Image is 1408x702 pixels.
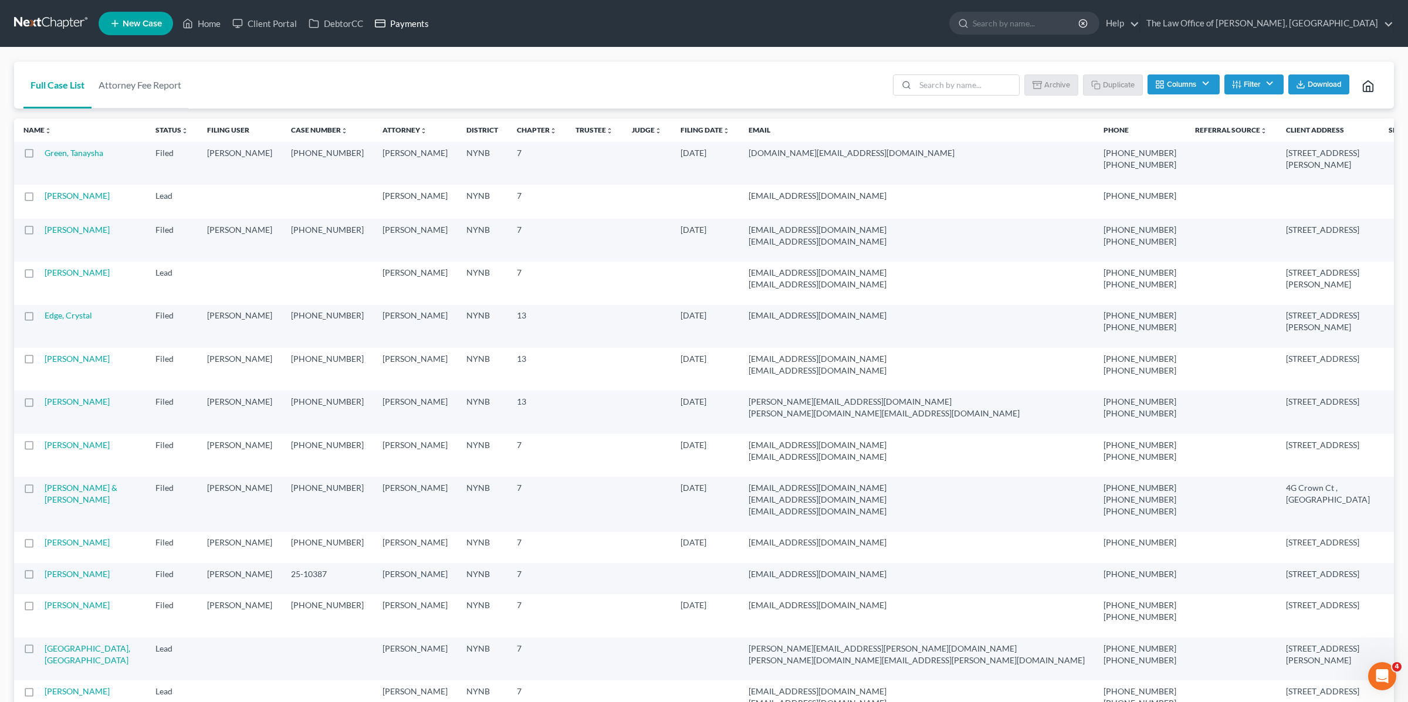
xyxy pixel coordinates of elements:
td: [PERSON_NAME] [198,348,282,391]
td: [STREET_ADDRESS][PERSON_NAME] [1277,142,1379,185]
button: Columns [1148,74,1219,94]
td: 7 [507,532,566,563]
td: Filed [146,532,198,563]
td: NYNB [457,142,507,185]
td: [DATE] [671,142,739,185]
span: 4 [1392,662,1402,672]
td: Filed [146,477,198,531]
a: [PERSON_NAME] [45,191,110,201]
td: [PERSON_NAME] [198,532,282,563]
td: 7 [507,142,566,185]
iframe: Intercom live chat [1368,662,1396,690]
td: NYNB [457,348,507,391]
td: [DATE] [671,532,739,563]
a: Referral Sourceunfold_more [1195,126,1267,134]
i: unfold_more [606,127,613,134]
td: [PHONE_NUMBER] [282,594,373,637]
a: Nameunfold_more [23,126,52,134]
td: [STREET_ADDRESS] [1277,594,1379,637]
button: Filter [1224,74,1284,94]
pre: [PERSON_NAME][EMAIL_ADDRESS][DOMAIN_NAME] [PERSON_NAME][DOMAIN_NAME][EMAIL_ADDRESS][DOMAIN_NAME] [749,396,1085,419]
th: Email [739,118,1094,142]
a: Attorneyunfold_more [383,126,427,134]
td: 13 [507,391,566,433]
a: [PERSON_NAME] [45,267,110,277]
a: [PERSON_NAME] [45,600,110,610]
td: Filed [146,391,198,433]
pre: [PHONE_NUMBER] [PHONE_NUMBER] [1104,439,1176,463]
a: [PERSON_NAME] [45,354,110,364]
td: 4G Crown Ct , [GEOGRAPHIC_DATA] [1277,477,1379,531]
td: [PERSON_NAME] [373,185,457,218]
td: Filed [146,434,198,477]
pre: [PHONE_NUMBER] [1104,568,1176,580]
td: [PERSON_NAME] [373,563,457,594]
td: [PERSON_NAME] [373,348,457,391]
td: Filed [146,563,198,594]
a: Payments [369,13,435,34]
td: [STREET_ADDRESS] [1277,391,1379,433]
pre: [EMAIL_ADDRESS][DOMAIN_NAME] [EMAIL_ADDRESS][DOMAIN_NAME] [749,267,1085,290]
a: Case Numberunfold_more [291,126,348,134]
td: NYNB [457,594,507,637]
pre: [PHONE_NUMBER] [PHONE_NUMBER] [1104,267,1176,290]
a: [PERSON_NAME] [45,537,110,547]
td: Filed [146,142,198,185]
td: [PHONE_NUMBER] [282,142,373,185]
a: Attorney Fee Report [92,62,188,108]
td: [PHONE_NUMBER] [282,348,373,391]
pre: [EMAIL_ADDRESS][DOMAIN_NAME] [749,310,1085,321]
pre: [PHONE_NUMBER] [PHONE_NUMBER] [1104,353,1176,377]
td: [PHONE_NUMBER] [282,532,373,563]
th: Client Address [1277,118,1379,142]
a: Statusunfold_more [155,126,188,134]
a: Judgeunfold_more [632,126,662,134]
pre: [EMAIL_ADDRESS][DOMAIN_NAME] [749,568,1085,580]
pre: [PHONE_NUMBER] [1104,537,1176,548]
pre: [PHONE_NUMBER] [PHONE_NUMBER] [1104,599,1176,623]
a: DebtorCC [303,13,369,34]
td: Lead [146,637,198,680]
a: Trusteeunfold_more [576,126,613,134]
td: [PHONE_NUMBER] [282,477,373,531]
a: [PERSON_NAME] [45,440,110,450]
td: 7 [507,219,566,262]
td: 7 [507,434,566,477]
pre: [PHONE_NUMBER] [PHONE_NUMBER] [PHONE_NUMBER] [1104,482,1176,517]
pre: [EMAIL_ADDRESS][DOMAIN_NAME] [749,190,1085,202]
td: [STREET_ADDRESS] [1277,563,1379,594]
pre: [PHONE_NUMBER] [PHONE_NUMBER] [1104,147,1176,171]
a: Full Case List [23,62,92,108]
pre: [EMAIL_ADDRESS][DOMAIN_NAME] [EMAIL_ADDRESS][DOMAIN_NAME] [EMAIL_ADDRESS][DOMAIN_NAME] [749,482,1085,517]
a: [PERSON_NAME] [45,569,110,579]
a: [GEOGRAPHIC_DATA], [GEOGRAPHIC_DATA] [45,643,130,665]
td: NYNB [457,262,507,304]
a: [PERSON_NAME] [45,225,110,235]
pre: [EMAIL_ADDRESS][DOMAIN_NAME] [EMAIL_ADDRESS][DOMAIN_NAME] [749,353,1085,377]
td: 7 [507,262,566,304]
td: [PHONE_NUMBER] [282,305,373,348]
pre: [PHONE_NUMBER] [PHONE_NUMBER] [1104,396,1176,419]
td: Lead [146,185,198,218]
td: [PHONE_NUMBER] [282,219,373,262]
a: Edge, Crystal [45,310,92,320]
td: [STREET_ADDRESS] [1277,434,1379,477]
a: Green, Tanaysha [45,148,103,158]
td: NYNB [457,563,507,594]
i: unfold_more [1260,127,1267,134]
td: Lead [146,262,198,304]
td: NYNB [457,185,507,218]
td: 7 [507,185,566,218]
pre: [EMAIL_ADDRESS][DOMAIN_NAME] [EMAIL_ADDRESS][DOMAIN_NAME] [749,224,1085,247]
td: [PHONE_NUMBER] [282,434,373,477]
td: [STREET_ADDRESS][PERSON_NAME] [1277,305,1379,348]
input: Search by name... [915,75,1019,95]
i: unfold_more [420,127,427,134]
td: 7 [507,477,566,531]
td: 7 [507,594,566,637]
td: [DATE] [671,391,739,433]
button: Download [1288,74,1349,94]
pre: [EMAIL_ADDRESS][DOMAIN_NAME] [749,537,1085,548]
td: [DATE] [671,594,739,637]
span: New Case [123,19,162,28]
